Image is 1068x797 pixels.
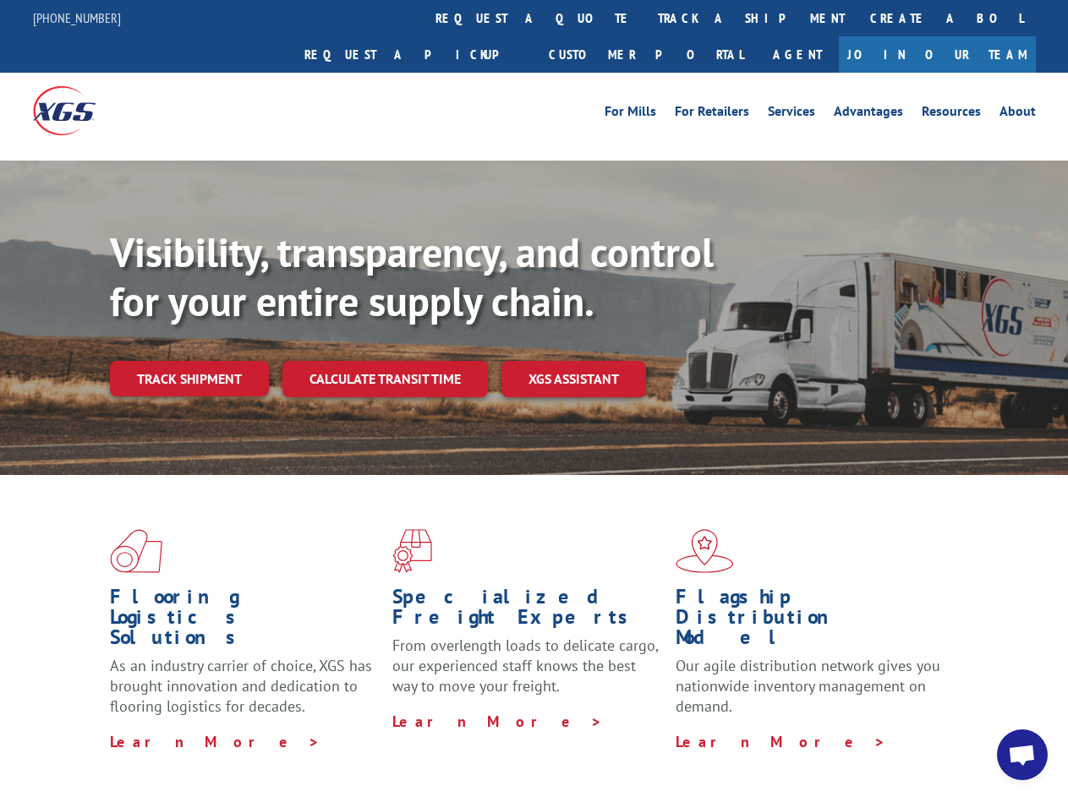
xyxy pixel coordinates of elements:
span: Our agile distribution network gives you nationwide inventory management on demand. [676,656,940,716]
b: Visibility, transparency, and control for your entire supply chain. [110,226,714,327]
h1: Specialized Freight Experts [392,587,662,636]
span: As an industry carrier of choice, XGS has brought innovation and dedication to flooring logistics... [110,656,372,716]
h1: Flooring Logistics Solutions [110,587,380,656]
div: Open chat [997,729,1048,780]
a: Customer Portal [536,36,756,73]
img: xgs-icon-total-supply-chain-intelligence-red [110,529,162,573]
a: Join Our Team [839,36,1036,73]
a: About [1000,105,1036,123]
a: Learn More > [676,732,886,751]
img: xgs-icon-flagship-distribution-model-red [676,529,734,573]
a: Learn More > [392,712,603,731]
a: Advantages [834,105,903,123]
a: Track shipment [110,361,269,396]
a: [PHONE_NUMBER] [33,9,121,26]
p: From overlength loads to delicate cargo, our experienced staff knows the best way to move your fr... [392,636,662,711]
a: Services [768,105,815,123]
a: Learn More > [110,732,320,751]
a: XGS ASSISTANT [501,361,646,397]
img: xgs-icon-focused-on-flooring-red [392,529,432,573]
a: For Retailers [675,105,749,123]
a: Calculate transit time [282,361,488,397]
h1: Flagship Distribution Model [676,587,945,656]
a: For Mills [605,105,656,123]
a: Agent [756,36,839,73]
a: Request a pickup [292,36,536,73]
a: Resources [922,105,981,123]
